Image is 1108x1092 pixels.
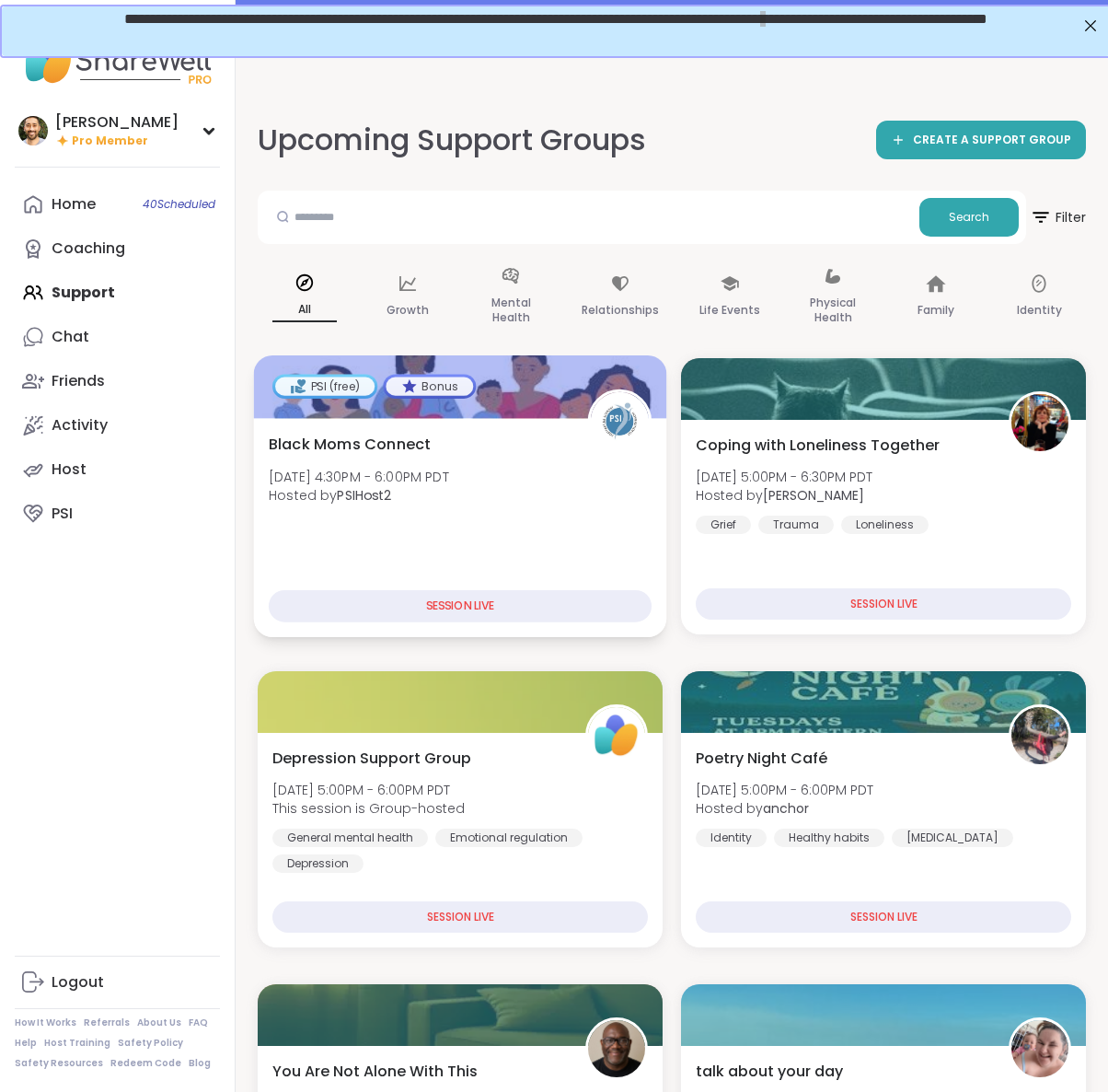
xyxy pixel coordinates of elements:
[696,1061,843,1083] span: talk about your day
[918,299,954,321] p: Family
[696,829,767,847] div: Identity
[15,403,220,447] a: Activity
[588,707,645,764] img: ShareWell
[15,182,220,227] a: Home40Scheduled
[696,901,1071,933] div: SESSION LIVE
[479,292,543,329] p: Mental Health
[52,972,104,993] div: Logout
[72,134,148,149] span: Pro Member
[269,590,652,622] div: SESSION LIVE
[272,1061,478,1083] span: You Are Not Alone With This
[110,1057,181,1070] a: Redeem Code
[258,120,646,161] h2: Upcoming Support Groups
[15,315,220,359] a: Chat
[841,516,929,534] div: Loneliness
[269,486,449,505] span: Hosted by
[15,492,220,536] a: PSI
[137,1016,181,1029] a: About Us
[949,209,989,226] span: Search
[55,112,179,133] div: [PERSON_NAME]
[189,1016,208,1029] a: FAQ
[272,781,465,799] span: [DATE] 5:00PM - 6:00PM PDT
[189,1057,211,1070] a: Blog
[118,1037,183,1050] a: Safety Policy
[387,299,429,321] p: Growth
[275,377,375,395] div: PSI (free)
[696,516,751,534] div: Grief
[1011,707,1068,764] img: anchor
[272,298,337,322] p: All
[435,829,583,847] div: Emotional regulation
[1030,195,1086,239] span: Filter
[774,829,884,847] div: Healthy habits
[591,392,649,450] img: PSIHost2
[15,359,220,403] a: Friends
[52,415,108,436] div: Activity
[699,299,760,321] p: Life Events
[272,829,428,847] div: General mental health
[696,588,1071,620] div: SESSION LIVE
[696,435,940,457] span: Coping with Loneliness Together
[876,121,1086,159] a: CREATE A SUPPORT GROUP
[15,227,220,271] a: Coaching
[272,748,471,770] span: Depression Support Group
[892,829,1013,847] div: [MEDICAL_DATA]
[52,238,125,259] div: Coaching
[758,516,834,534] div: Trauma
[15,29,220,94] img: ShareWell Nav Logo
[696,486,872,505] span: Hosted by
[272,901,648,933] div: SESSION LIVE
[1017,299,1062,321] p: Identity
[15,1037,37,1050] a: Help
[1011,394,1068,451] img: Judy
[763,799,809,818] b: anchor
[913,133,1071,148] span: CREATE A SUPPORT GROUP
[1030,191,1086,244] button: Filter
[44,1037,110,1050] a: Host Training
[801,292,865,329] p: Physical Health
[1011,1020,1068,1077] img: Shay2Olivia
[696,468,872,486] span: [DATE] 5:00PM - 6:30PM PDT
[588,1020,645,1077] img: JonathanT
[386,377,473,395] div: Bonus
[582,299,659,321] p: Relationships
[84,1016,130,1029] a: Referrals
[52,371,105,391] div: Friends
[15,960,220,1005] a: Logout
[52,459,87,480] div: Host
[272,799,465,818] span: This session is Group-hosted
[337,486,391,505] b: PSIHost2
[15,1057,103,1070] a: Safety Resources
[272,854,364,873] div: Depression
[18,116,48,145] img: brett
[696,748,827,770] span: Poetry Night Café
[919,198,1019,237] button: Search
[696,781,873,799] span: [DATE] 5:00PM - 6:00PM PDT
[15,1016,76,1029] a: How It Works
[143,197,215,212] span: 40 Scheduled
[15,447,220,492] a: Host
[696,799,873,818] span: Hosted by
[269,433,431,455] span: Black Moms Connect
[763,486,864,505] b: [PERSON_NAME]
[52,504,73,524] div: PSI
[52,327,89,347] div: Chat
[52,194,96,215] div: Home
[269,467,449,485] span: [DATE] 4:30PM - 6:00PM PDT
